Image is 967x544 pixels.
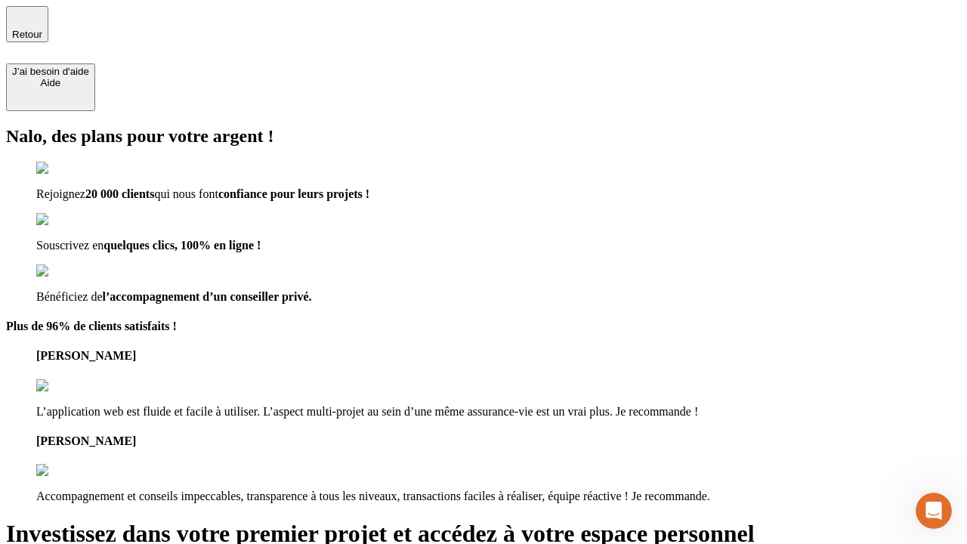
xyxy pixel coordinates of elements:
span: qui nous font [154,187,218,200]
h4: [PERSON_NAME] [36,434,961,448]
p: L’application web est fluide et facile à utiliser. L’aspect multi-projet au sein d’une même assur... [36,405,961,419]
span: quelques clics, 100% en ligne ! [103,239,261,252]
img: checkmark [36,213,101,227]
span: 20 000 clients [85,187,155,200]
span: Souscrivez en [36,239,103,252]
div: J’ai besoin d'aide [12,66,89,77]
h2: Nalo, des plans pour votre argent ! [6,126,961,147]
span: Retour [12,29,42,40]
img: checkmark [36,162,101,175]
p: Accompagnement et conseils impeccables, transparence à tous les niveaux, transactions faciles à r... [36,490,961,503]
button: Retour [6,6,48,42]
button: J’ai besoin d'aideAide [6,63,95,111]
img: checkmark [36,264,101,278]
h4: [PERSON_NAME] [36,349,961,363]
img: reviews stars [36,379,111,393]
img: reviews stars [36,464,111,478]
span: Rejoignez [36,187,85,200]
div: Aide [12,77,89,88]
span: confiance pour leurs projets ! [218,187,369,200]
span: Bénéficiez de [36,290,103,303]
h4: Plus de 96% de clients satisfaits ! [6,320,961,333]
span: l’accompagnement d’un conseiller privé. [103,290,312,303]
iframe: Intercom live chat [916,493,952,529]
